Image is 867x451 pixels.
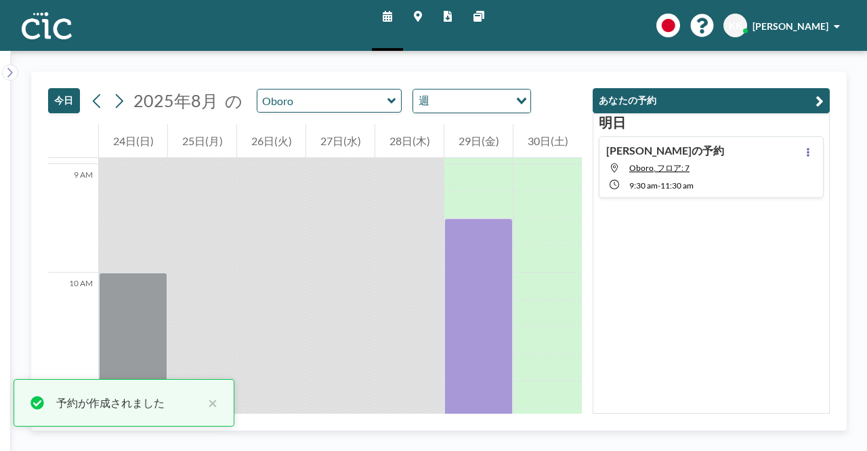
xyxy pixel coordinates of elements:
span: 週 [416,92,432,110]
h3: 明日 [599,114,824,131]
span: Oboro, フロア: 7 [629,163,690,173]
div: 25日(月) [168,124,236,158]
div: 29日(金) [444,124,513,158]
div: 30日(土) [513,124,582,158]
span: 9:30 AM [629,180,658,191]
button: あなたの予約 [593,88,830,113]
div: 24日(日) [99,124,167,158]
span: - [658,180,660,191]
div: Search for option [413,90,530,113]
input: Oboro [257,90,387,112]
div: 28日(木) [375,124,444,158]
h4: [PERSON_NAME]の予約 [606,144,724,157]
span: の [225,90,242,111]
button: close [201,395,217,411]
span: [PERSON_NAME] [753,20,828,32]
div: 10 AM [48,273,98,381]
span: KK [729,20,742,32]
img: organization-logo [22,12,72,39]
div: 予約が作成されました [56,395,201,411]
button: 今日 [48,88,80,113]
div: 26日(火) [237,124,305,158]
div: 27日(水) [306,124,375,158]
div: 9 AM [48,164,98,273]
input: Search for option [433,92,508,110]
span: 11:30 AM [660,180,694,191]
span: 2025年8月 [133,90,218,111]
